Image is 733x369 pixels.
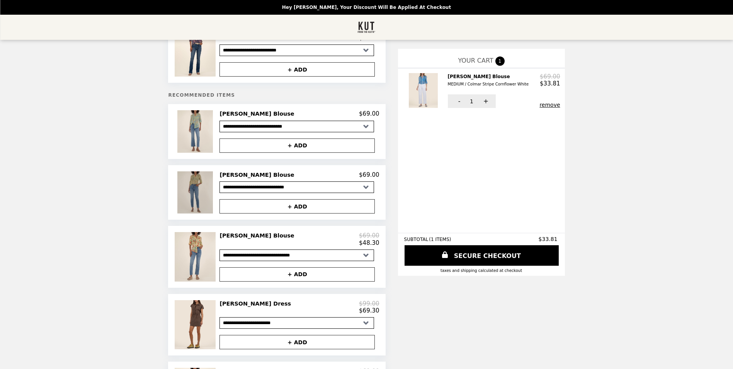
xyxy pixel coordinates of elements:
[474,94,496,108] button: +
[357,19,376,35] img: Brand Logo
[219,249,374,261] select: Select a product variant
[539,102,560,108] button: remove
[219,199,375,214] button: + ADD
[359,171,379,178] p: $69.00
[359,300,379,307] p: $99.00
[219,110,297,117] h2: [PERSON_NAME] Blouse
[448,81,529,88] div: MEDIUM / Colmar Stripe Cornflower White
[219,121,374,132] select: Select a product variant
[404,237,429,242] span: SUBTOTAL
[177,171,214,214] img: Jasmine Chiffon Blouse
[359,307,379,314] p: $69.30
[405,245,559,266] a: SECURE CHECKOUT
[359,232,379,239] p: $69.00
[448,94,469,108] button: -
[359,110,379,117] p: $69.00
[219,138,375,153] button: + ADD
[470,98,473,104] span: 1
[540,80,560,87] p: $33.81
[219,181,374,193] select: Select a product variant
[177,110,214,152] img: Jasmine Chiffon Blouse
[539,236,559,242] span: $33.81
[282,5,451,10] p: Hey [PERSON_NAME], your discount will be applied at checkout
[219,62,375,77] button: + ADD
[429,237,451,242] span: ( 1 ITEMS )
[458,57,493,64] span: YOUR CART
[404,268,559,273] div: Taxes and Shipping calculated at checkout
[175,300,218,349] img: Dorie Sleeveless Dress
[175,232,218,281] img: Jasmine Chiffon Blouse
[409,73,440,108] img: Jasmine Chiffon Blouse
[219,232,297,239] h2: [PERSON_NAME] Blouse
[175,27,218,77] img: Jasmine Chiffon Blouse
[219,317,374,329] select: Select a product variant
[219,335,375,349] button: + ADD
[359,239,379,246] p: $48.30
[540,73,560,80] p: $69.00
[448,73,532,88] h2: [PERSON_NAME] Blouse
[495,56,505,66] span: 1
[219,300,294,307] h2: [PERSON_NAME] Dress
[168,92,385,98] h5: Recommended Items
[219,44,374,56] select: Select a product variant
[219,171,297,178] h2: [PERSON_NAME] Blouse
[219,267,375,282] button: + ADD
